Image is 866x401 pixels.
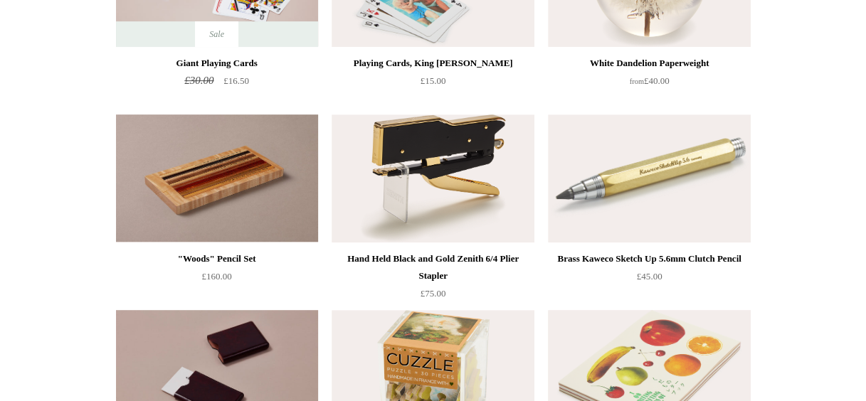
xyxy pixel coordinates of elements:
span: £15.00 [421,75,446,86]
span: £40.00 [630,75,670,86]
a: Brass Kaweco Sketch Up 5.6mm Clutch Pencil Brass Kaweco Sketch Up 5.6mm Clutch Pencil [548,114,750,242]
div: Giant Playing Cards [120,55,315,72]
a: Giant Playing Cards £30.00 £16.50 [116,55,318,113]
a: "Woods" Pencil Set "Woods" Pencil Set [116,114,318,242]
span: £45.00 [637,271,662,282]
span: Sale [195,21,238,47]
a: Brass Kaweco Sketch Up 5.6mm Clutch Pencil £45.00 [548,250,750,309]
img: "Woods" Pencil Set [116,114,318,242]
img: Brass Kaweco Sketch Up 5.6mm Clutch Pencil [548,114,750,242]
div: "Woods" Pencil Set [120,250,315,267]
span: from [630,77,644,85]
a: "Woods" Pencil Set £160.00 [116,250,318,309]
a: Hand Held Black and Gold Zenith 6/4 Plier Stapler Hand Held Black and Gold Zenith 6/4 Plier Stapler [332,114,534,242]
a: White Dandelion Paperweight from£40.00 [548,55,750,113]
span: £75.00 [421,288,446,299]
span: £160.00 [201,271,231,282]
span: £30.00 [184,75,213,86]
div: Playing Cards, King [PERSON_NAME] [335,55,530,72]
div: Brass Kaweco Sketch Up 5.6mm Clutch Pencil [551,250,746,267]
a: Playing Cards, King [PERSON_NAME] £15.00 [332,55,534,113]
div: Hand Held Black and Gold Zenith 6/4 Plier Stapler [335,250,530,284]
span: £16.50 [223,75,249,86]
div: White Dandelion Paperweight [551,55,746,72]
img: Hand Held Black and Gold Zenith 6/4 Plier Stapler [332,114,534,242]
a: Hand Held Black and Gold Zenith 6/4 Plier Stapler £75.00 [332,250,534,309]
